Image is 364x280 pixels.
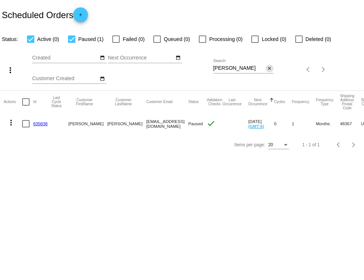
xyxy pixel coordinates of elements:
[301,62,316,77] button: Previous page
[4,91,22,113] mat-header-cell: Actions
[37,35,59,44] span: Active (0)
[76,12,85,21] mat-icon: add
[2,36,18,42] span: Status:
[292,113,316,134] mat-cell: 1
[209,35,242,44] span: Processing (0)
[316,98,333,106] button: Change sorting for FrequencyType
[292,100,309,104] button: Change sorting for Frequency
[331,137,346,152] button: Previous page
[340,94,354,110] button: Change sorting for ShippingPostcode
[268,143,289,148] mat-select: Items per page:
[68,113,107,134] mat-cell: [PERSON_NAME]
[274,113,292,134] mat-cell: 0
[262,35,286,44] span: Locked (0)
[248,124,264,129] a: (GMT-6)
[188,121,203,126] span: Paused
[32,76,99,82] input: Customer Created
[340,113,361,134] mat-cell: 48367
[274,100,285,104] button: Change sorting for Cycles
[33,100,36,104] button: Change sorting for Id
[267,66,272,72] mat-icon: close
[268,142,273,147] span: 20
[248,113,274,134] mat-cell: [DATE]
[33,121,48,126] a: 835838
[6,66,15,75] mat-icon: more_vert
[146,100,173,104] button: Change sorting for CustomerEmail
[146,113,188,134] mat-cell: [EMAIL_ADDRESS][DOMAIN_NAME]
[188,100,198,104] button: Change sorting for Status
[222,98,242,106] button: Change sorting for LastOccurrenceUtc
[346,137,361,152] button: Next page
[164,35,190,44] span: Queued (0)
[107,113,146,134] mat-cell: [PERSON_NAME]
[68,98,101,106] button: Change sorting for CustomerFirstName
[248,98,268,106] button: Change sorting for NextOccurrenceUtc
[234,142,265,147] div: Items per page:
[2,7,88,22] h2: Scheduled Orders
[32,55,99,61] input: Created
[207,91,222,113] mat-header-cell: Validation Checks
[302,142,320,147] div: 1 - 1 of 1
[316,62,331,77] button: Next page
[107,98,139,106] button: Change sorting for CustomerLastName
[207,119,215,128] mat-icon: check
[316,113,340,134] mat-cell: Months
[213,65,266,71] input: Search
[100,55,105,61] mat-icon: date_range
[266,65,273,72] button: Clear
[100,76,105,82] mat-icon: date_range
[7,118,16,127] mat-icon: more_vert
[108,55,174,61] input: Next Occurrence
[78,35,103,44] span: Paused (1)
[123,35,144,44] span: Failed (0)
[51,96,62,108] button: Change sorting for LastProcessingCycleId
[176,55,181,61] mat-icon: date_range
[306,35,331,44] span: Deleted (0)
